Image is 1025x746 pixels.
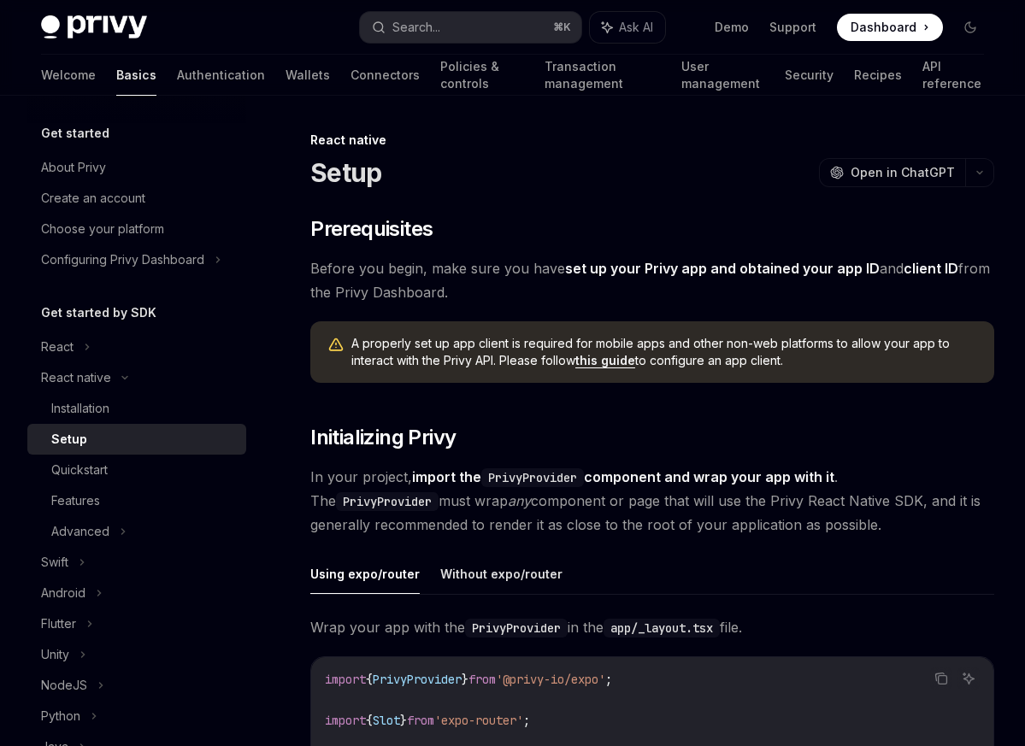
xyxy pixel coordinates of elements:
span: ; [523,713,530,728]
span: import [325,672,366,687]
span: { [366,672,373,687]
a: Support [769,19,816,36]
span: Wrap your app with the in the file. [310,615,994,639]
div: Unity [41,644,69,665]
span: from [407,713,434,728]
div: Search... [392,17,440,38]
span: } [462,672,468,687]
a: Choose your platform [27,214,246,244]
div: Choose your platform [41,219,164,239]
a: this guide [575,353,635,368]
a: Policies & controls [440,55,524,96]
button: Ask AI [590,12,665,43]
div: Python [41,706,80,726]
svg: Warning [327,337,345,354]
span: Open in ChatGPT [851,164,955,181]
span: A properly set up app client is required for mobile apps and other non-web platforms to allow you... [351,335,977,369]
div: Android [41,583,85,603]
a: Welcome [41,55,96,96]
span: PrivyProvider [373,672,462,687]
a: User management [681,55,764,96]
span: Before you begin, make sure you have and from the Privy Dashboard. [310,256,994,304]
a: API reference [922,55,984,96]
button: Search...⌘K [360,12,581,43]
span: '@privy-io/expo' [496,672,605,687]
div: React native [41,367,111,388]
span: import [325,713,366,728]
span: ; [605,672,612,687]
img: dark logo [41,15,147,39]
div: Create an account [41,188,145,209]
em: any [508,492,531,509]
a: client ID [904,260,958,278]
div: Swift [41,552,68,573]
div: Installation [51,398,109,419]
button: Using expo/router [310,554,420,594]
a: Basics [116,55,156,96]
div: Features [51,490,100,511]
div: Setup [51,429,87,449]
div: Advanced [51,521,109,542]
a: Features [27,485,246,516]
button: Open in ChatGPT [819,158,965,187]
div: Flutter [41,614,76,634]
span: Dashboard [851,19,916,36]
a: Installation [27,393,246,424]
span: 'expo-router' [434,713,523,728]
span: Slot [373,713,400,728]
a: Create an account [27,183,246,214]
span: Initializing Privy [310,424,456,451]
h5: Get started [41,123,109,144]
a: Demo [715,19,749,36]
a: Quickstart [27,455,246,485]
div: React native [310,132,994,149]
span: Prerequisites [310,215,433,243]
a: Transaction management [545,55,661,96]
a: Connectors [351,55,420,96]
code: PrivyProvider [481,468,584,487]
code: PrivyProvider [336,492,439,511]
code: app/_layout.tsx [604,619,720,637]
a: Dashboard [837,14,943,41]
a: set up your Privy app and obtained your app ID [565,260,880,278]
button: Ask AI [957,667,980,690]
a: Security [785,55,834,96]
div: Quickstart [51,460,108,480]
div: Configuring Privy Dashboard [41,250,204,270]
a: Authentication [177,55,265,96]
div: React [41,337,74,357]
span: Ask AI [619,19,653,36]
div: About Privy [41,157,106,178]
div: NodeJS [41,675,87,696]
span: ⌘ K [553,21,571,34]
strong: import the component and wrap your app with it [412,468,834,485]
span: from [468,672,496,687]
code: PrivyProvider [465,619,568,637]
a: Recipes [854,55,902,96]
h5: Get started by SDK [41,303,156,323]
span: In your project, . The must wrap component or page that will use the Privy React Native SDK, and ... [310,465,994,537]
button: Copy the contents from the code block [930,667,952,690]
span: { [366,713,373,728]
button: Toggle dark mode [957,14,984,41]
a: About Privy [27,152,246,183]
a: Setup [27,424,246,455]
span: } [400,713,407,728]
button: Without expo/router [440,554,563,594]
a: Wallets [286,55,330,96]
h1: Setup [310,157,381,188]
